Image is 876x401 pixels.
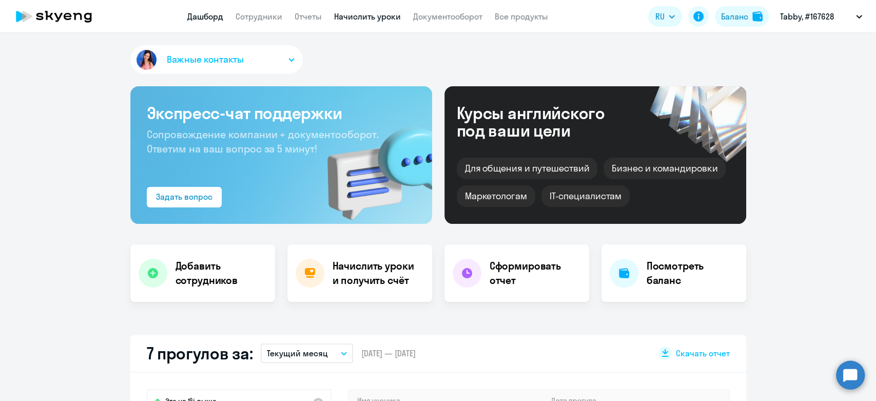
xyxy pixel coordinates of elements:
[261,343,353,363] button: Текущий месяц
[147,128,379,155] span: Сопровождение компании + документооборот. Ответим на ваш вопрос за 5 минут!
[457,158,598,179] div: Для общения и путешествий
[413,11,482,22] a: Документооборот
[676,348,730,359] span: Скачать отчет
[715,6,769,27] button: Балансbalance
[147,343,253,364] h2: 7 прогулов за:
[361,348,416,359] span: [DATE] — [DATE]
[541,185,630,207] div: IT-специалистам
[147,187,222,207] button: Задать вопрос
[156,190,212,203] div: Задать вопрос
[457,185,535,207] div: Маркетологам
[721,10,748,23] div: Баланс
[648,6,682,27] button: RU
[167,53,244,66] span: Важные контакты
[147,103,416,123] h3: Экспресс-чат поддержки
[334,11,401,22] a: Начислить уроки
[333,259,422,288] h4: Начислить уроки и получить счёт
[490,259,581,288] h4: Сформировать отчет
[775,4,867,29] button: Tabby, #167628
[604,158,726,179] div: Бизнес и командировки
[134,48,159,72] img: avatar
[236,11,282,22] a: Сотрудники
[495,11,548,22] a: Все продукты
[655,10,665,23] span: RU
[647,259,738,288] h4: Посмотреть баланс
[130,45,303,74] button: Важные контакты
[313,108,432,224] img: bg-img
[780,10,834,23] p: Tabby, #167628
[752,11,763,22] img: balance
[295,11,322,22] a: Отчеты
[457,104,632,139] div: Курсы английского под ваши цели
[187,11,223,22] a: Дашборд
[176,259,267,288] h4: Добавить сотрудников
[267,347,328,359] p: Текущий месяц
